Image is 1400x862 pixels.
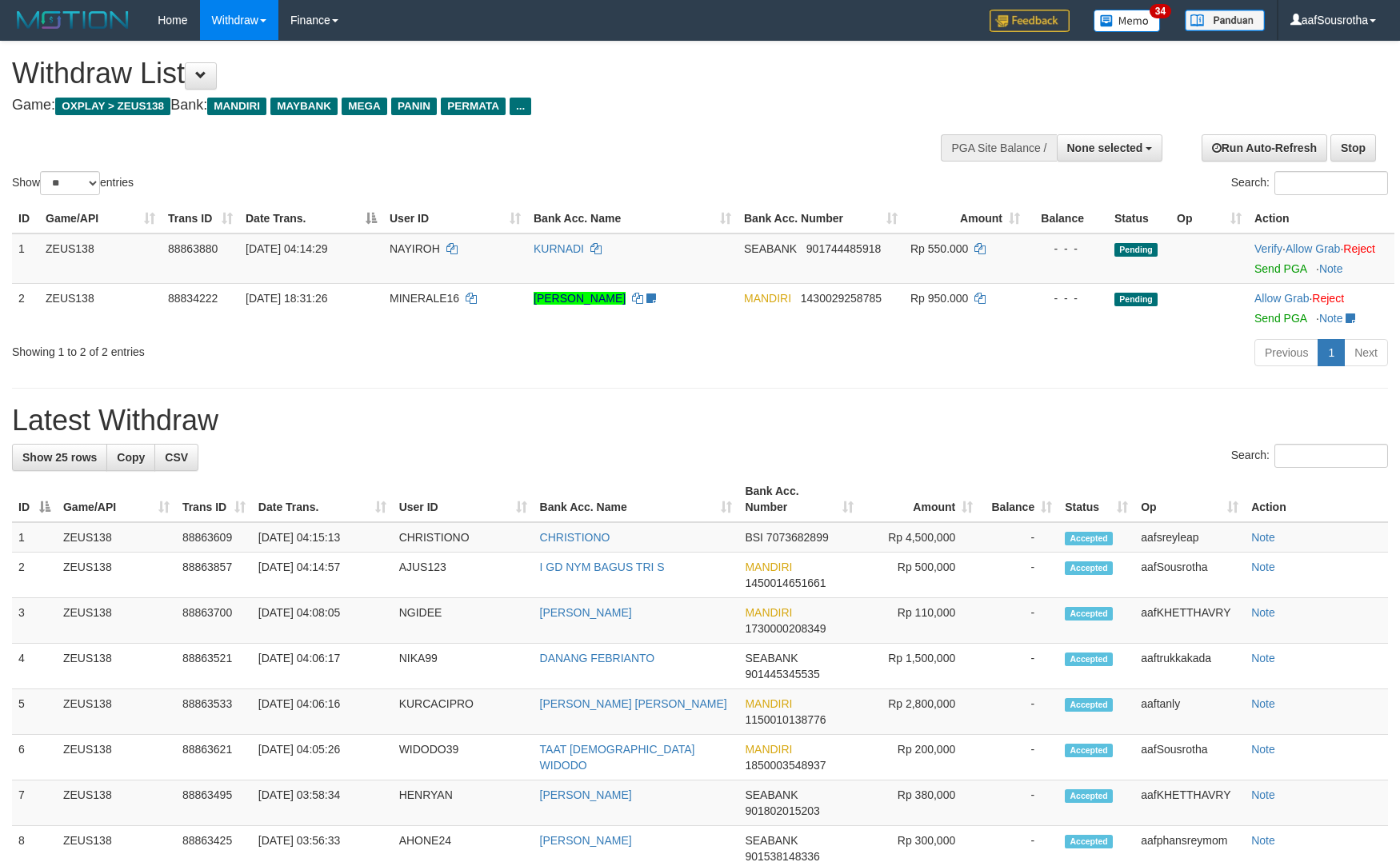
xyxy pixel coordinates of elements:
[176,598,252,644] td: 88863700
[745,713,826,726] span: Copy 1150010138776 to clipboard
[246,242,327,255] span: [DATE] 04:14:29
[745,531,763,544] span: BSI
[12,204,39,233] th: ID
[270,98,338,115] span: MAYBANK
[1114,293,1158,306] span: Pending
[12,405,1388,437] h1: Latest Withdraw
[12,477,57,522] th: ID: activate to sort column descending
[1251,531,1275,544] a: Note
[745,622,826,635] span: Copy 1730000208349 to clipboard
[393,598,534,644] td: NGIDEE
[1251,788,1275,801] a: Note
[1248,204,1394,233] th: Action
[1318,339,1345,366] a: 1
[246,292,327,305] span: [DATE] 18:31:26
[12,8,134,32] img: MOTION_logo.png
[527,204,738,233] th: Bank Acc. Name: activate to sort column ascending
[806,242,881,255] span: Copy 901744485918 to clipboard
[540,531,610,544] a: CHRISTIONO
[979,780,1058,826] td: -
[1286,242,1340,255] a: Allow Grab
[1065,561,1113,575] span: Accepted
[1251,561,1275,573] a: Note
[745,804,819,817] span: Copy 901802015203 to clipboard
[534,292,626,305] a: [PERSON_NAME]
[766,531,829,544] span: Copy 7073682899 to clipboard
[342,98,387,115] span: MEGA
[1134,644,1245,689] td: aaftrukkakada
[393,553,534,598] td: AJUS123
[744,242,797,255] span: SEABANK
[540,834,632,847] a: [PERSON_NAME]
[1254,292,1309,305] a: Allow Grab
[1065,789,1113,803] span: Accepted
[979,477,1058,522] th: Balance: activate to sort column ascending
[979,598,1058,644] td: -
[1251,652,1275,664] a: Note
[745,788,798,801] span: SEABANK
[745,743,792,756] span: MANDIRI
[1254,312,1306,325] a: Send PGA
[1033,290,1102,306] div: - - -
[57,644,176,689] td: ZEUS138
[745,652,798,664] span: SEABANK
[979,522,1058,553] td: -
[1185,10,1265,31] img: panduan.png
[534,477,739,522] th: Bank Acc. Name: activate to sort column ascending
[40,171,100,195] select: Showentries
[1319,262,1343,275] a: Note
[540,606,632,619] a: [PERSON_NAME]
[979,735,1058,780] td: -
[860,477,979,522] th: Amount: activate to sort column ascending
[738,204,904,233] th: Bank Acc. Number: activate to sort column ascending
[252,598,393,644] td: [DATE] 04:08:05
[1134,735,1245,780] td: aafSousrotha
[1057,134,1163,162] button: None selected
[393,689,534,735] td: KURCACIPRO
[441,98,506,115] span: PERMATA
[745,697,792,710] span: MANDIRI
[1114,243,1158,257] span: Pending
[1065,835,1113,848] span: Accepted
[390,292,459,305] span: MINERALE16
[1065,607,1113,621] span: Accepted
[252,553,393,598] td: [DATE] 04:14:57
[57,553,176,598] td: ZEUS138
[239,204,383,233] th: Date Trans.: activate to sort column descending
[1058,477,1134,522] th: Status: activate to sort column ascending
[990,10,1070,32] img: Feedback.jpg
[12,171,134,195] label: Show entries
[1312,292,1344,305] a: Reject
[12,553,57,598] td: 2
[207,98,266,115] span: MANDIRI
[12,233,39,284] td: 1
[55,98,170,115] span: OXPLAY > ZEUS138
[12,689,57,735] td: 5
[12,283,39,333] td: 2
[1134,477,1245,522] th: Op: activate to sort column ascending
[390,242,440,255] span: NAYIROH
[393,735,534,780] td: WIDODO39
[1330,134,1376,162] a: Stop
[979,553,1058,598] td: -
[1231,171,1388,195] label: Search:
[1067,142,1143,154] span: None selected
[534,242,584,255] a: KURNADI
[252,735,393,780] td: [DATE] 04:05:26
[744,292,791,305] span: MANDIRI
[1248,233,1394,284] td: · ·
[176,553,252,598] td: 88863857
[860,522,979,553] td: Rp 4,500,000
[393,477,534,522] th: User ID: activate to sort column ascending
[745,606,792,619] span: MANDIRI
[860,598,979,644] td: Rp 110,000
[1245,477,1388,522] th: Action
[57,689,176,735] td: ZEUS138
[1319,312,1343,325] a: Note
[12,444,107,471] a: Show 25 rows
[979,644,1058,689] td: -
[1108,204,1170,233] th: Status
[1286,242,1343,255] span: ·
[860,644,979,689] td: Rp 1,500,000
[252,522,393,553] td: [DATE] 04:15:13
